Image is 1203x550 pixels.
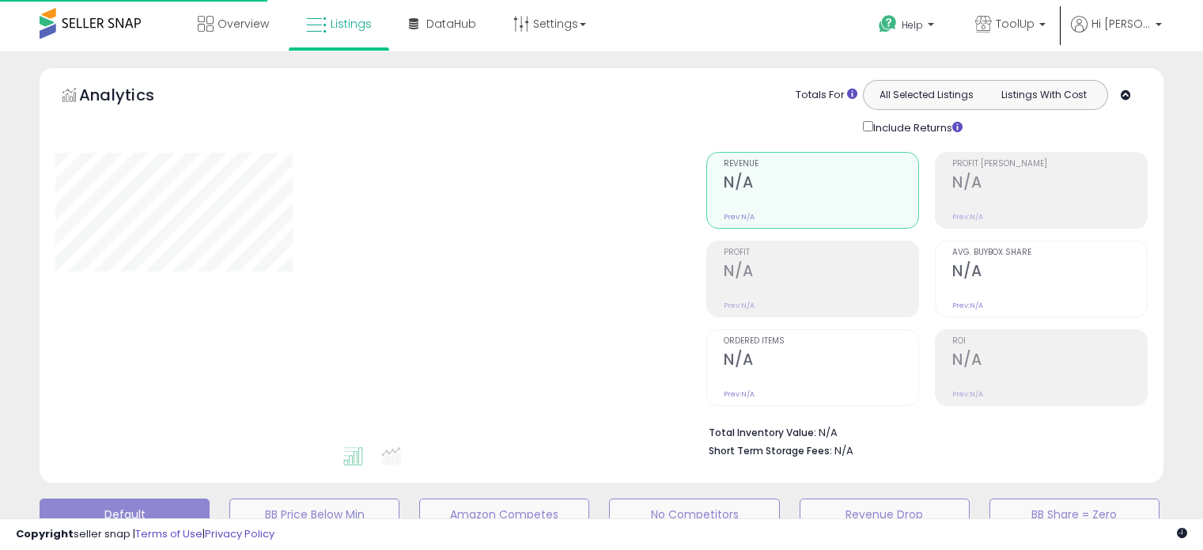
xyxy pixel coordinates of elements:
button: All Selected Listings [868,85,985,105]
a: Help [866,2,950,51]
small: Prev: N/A [724,389,755,399]
small: Prev: N/A [952,212,983,222]
span: Ordered Items [724,337,918,346]
a: Terms of Use [135,526,202,541]
div: Include Returns [851,118,982,136]
h2: N/A [952,173,1147,195]
h5: Analytics [79,84,185,110]
h2: N/A [952,262,1147,283]
small: Prev: N/A [724,301,755,310]
span: Hi [PERSON_NAME] [1091,16,1151,32]
small: Prev: N/A [952,389,983,399]
a: Hi [PERSON_NAME] [1071,16,1162,51]
span: Help [902,18,923,32]
button: BB Price Below Min [229,499,399,530]
button: BB Share = Zero [989,499,1159,530]
b: Short Term Storage Fees: [709,444,832,457]
div: seller snap | | [16,527,274,542]
span: Profit [724,248,918,257]
strong: Copyright [16,526,74,541]
h2: N/A [724,351,918,372]
small: Prev: N/A [724,212,755,222]
i: Get Help [878,14,898,34]
button: No Competitors [609,499,779,530]
span: DataHub [426,16,476,32]
h2: N/A [724,262,918,283]
h2: N/A [724,173,918,195]
span: Listings [331,16,372,32]
button: Amazon Competes [419,499,589,530]
span: Avg. Buybox Share [952,248,1147,257]
button: Listings With Cost [985,85,1103,105]
b: Total Inventory Value: [709,426,816,439]
span: Overview [218,16,269,32]
div: Totals For [796,88,857,103]
span: Profit [PERSON_NAME] [952,160,1147,169]
span: N/A [834,443,853,458]
h2: N/A [952,351,1147,372]
button: Default [40,499,210,530]
span: Revenue [724,160,918,169]
button: Revenue Drop [800,499,970,530]
span: ROI [952,337,1147,346]
li: N/A [709,422,1136,441]
small: Prev: N/A [952,301,983,310]
a: Privacy Policy [205,526,274,541]
span: ToolUp [996,16,1035,32]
